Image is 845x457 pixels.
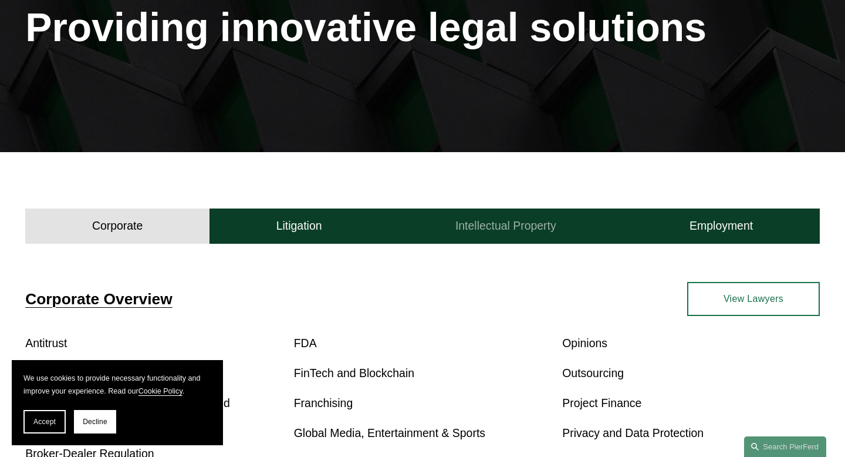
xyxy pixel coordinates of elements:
a: Project Finance [562,396,641,409]
h4: Employment [689,219,753,233]
a: Outsourcing [562,367,624,379]
a: Cookie Policy [138,387,182,395]
button: Decline [74,410,116,434]
a: Global Media, Entertainment & Sports [294,426,485,439]
section: Cookie banner [12,360,223,445]
a: FDA [294,337,317,350]
p: We use cookies to provide necessary functionality and improve your experience. Read our . [23,372,211,398]
a: Search this site [744,436,826,457]
a: Corporate Overview [25,290,173,308]
h4: Litigation [276,219,322,233]
a: Franchising [294,396,353,409]
h4: Corporate [92,219,143,233]
a: FinTech and Blockchain [294,367,414,379]
span: Accept [33,418,56,426]
h1: Providing innovative legal solutions [25,5,820,51]
span: Decline [83,418,107,426]
a: Opinions [562,337,607,350]
button: Accept [23,410,66,434]
a: Antitrust [25,337,67,350]
a: View Lawyers [687,282,820,316]
a: Privacy and Data Protection [562,426,704,439]
h4: Intellectual Property [455,219,556,233]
